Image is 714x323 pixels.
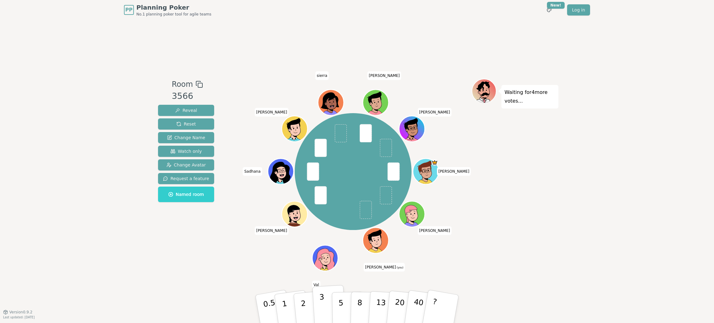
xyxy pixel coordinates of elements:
[418,108,452,117] span: Click to change your name
[158,146,214,157] button: Watch only
[136,12,211,17] span: No.1 planning poker tool for agile teams
[158,173,214,184] button: Request a feature
[364,263,405,272] span: Click to change your name
[158,105,214,116] button: Reveal
[170,148,202,154] span: Watch only
[567,4,590,15] a: Log in
[158,132,214,143] button: Change Name
[158,118,214,130] button: Reset
[315,71,329,80] span: Click to change your name
[544,4,555,15] button: New!
[125,6,132,14] span: PP
[243,167,262,176] span: Click to change your name
[547,2,565,9] div: New!
[166,162,206,168] span: Change Avatar
[431,159,438,166] span: spencer is the host
[172,79,193,90] span: Room
[124,3,211,17] a: PPPlanning PokerNo.1 planning poker tool for agile teams
[176,121,196,127] span: Reset
[437,167,471,176] span: Click to change your name
[158,187,214,202] button: Named room
[505,88,555,105] p: Waiting for 4 more votes...
[172,90,203,103] div: 3566
[167,135,205,141] span: Change Name
[163,175,209,182] span: Request a feature
[312,281,321,289] span: Click to change your name
[396,266,403,269] span: (you)
[367,71,401,80] span: Click to change your name
[158,159,214,170] button: Change Avatar
[364,228,388,253] button: Click to change your avatar
[3,316,35,319] span: Last updated: [DATE]
[418,226,452,235] span: Click to change your name
[3,310,33,315] button: Version0.9.2
[175,107,197,113] span: Reveal
[9,310,33,315] span: Version 0.9.2
[168,191,204,197] span: Named room
[255,108,289,117] span: Click to change your name
[255,226,289,235] span: Click to change your name
[136,3,211,12] span: Planning Poker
